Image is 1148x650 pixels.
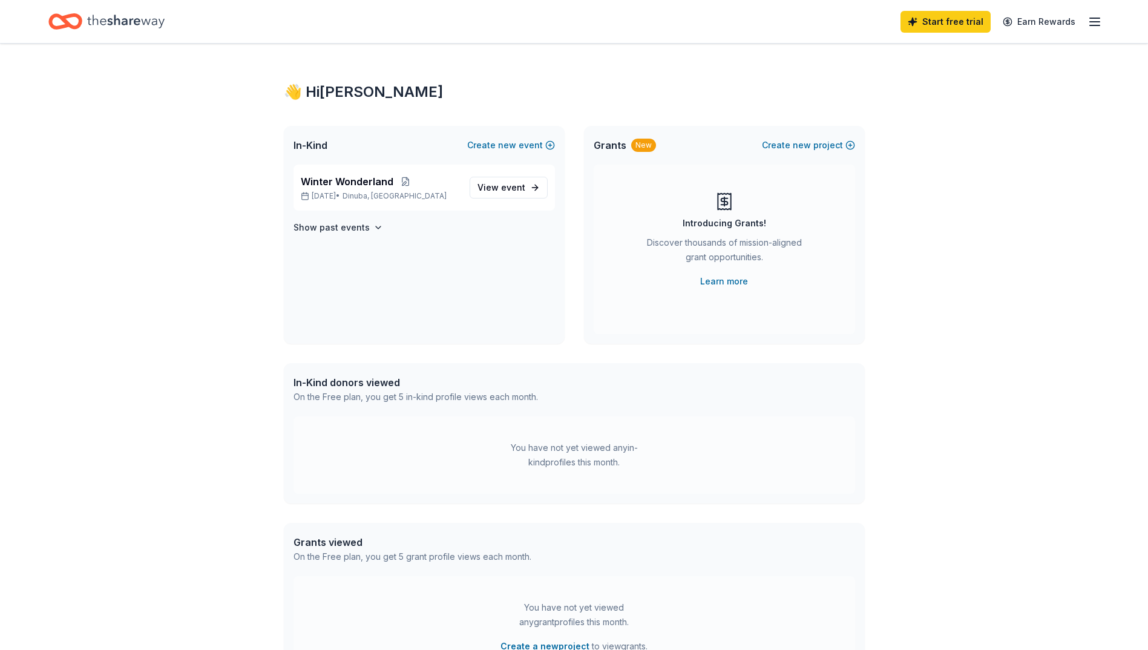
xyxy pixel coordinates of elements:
h4: Show past events [294,220,370,235]
div: Discover thousands of mission-aligned grant opportunities. [642,235,807,269]
span: In-Kind [294,138,327,153]
div: 👋 Hi [PERSON_NAME] [284,82,865,102]
a: Home [48,7,165,36]
span: Dinuba, [GEOGRAPHIC_DATA] [343,191,447,201]
div: Introducing Grants! [683,216,766,231]
span: event [501,182,525,192]
div: On the Free plan, you get 5 in-kind profile views each month. [294,390,538,404]
p: [DATE] • [301,191,460,201]
span: Grants [594,138,626,153]
span: new [793,138,811,153]
span: View [477,180,525,195]
div: Grants viewed [294,535,531,550]
div: In-Kind donors viewed [294,375,538,390]
a: Start free trial [900,11,991,33]
div: You have not yet viewed any grant profiles this month. [499,600,650,629]
span: Winter Wonderland [301,174,393,189]
div: You have not yet viewed any in-kind profiles this month. [499,441,650,470]
a: Learn more [700,274,748,289]
a: View event [470,177,548,199]
div: On the Free plan, you get 5 grant profile views each month. [294,550,531,564]
button: Show past events [294,220,383,235]
div: New [631,139,656,152]
button: Createnewproject [762,138,855,153]
a: Earn Rewards [995,11,1083,33]
span: new [498,138,516,153]
button: Createnewevent [467,138,555,153]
